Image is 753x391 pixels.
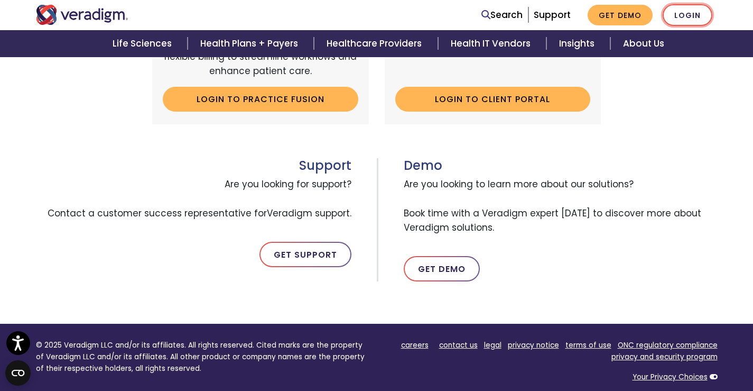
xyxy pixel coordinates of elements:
a: Support [534,8,571,21]
a: Login [663,4,712,26]
span: Are you looking to learn more about our solutions? Book time with a Veradigm expert [DATE] to dis... [404,173,718,239]
span: Are you looking for support? Contact a customer success representative for [36,173,351,225]
h3: Demo [404,158,718,174]
a: Get Support [259,242,351,267]
a: legal [484,340,501,350]
button: Open CMP widget [5,360,31,386]
a: Login to Client Portal [395,87,591,111]
a: Insights [546,30,610,57]
a: Login to Practice Fusion [163,87,358,111]
a: Search [481,8,523,22]
a: Your Privacy Choices [633,372,708,382]
a: Get Demo [588,5,653,25]
a: Health Plans + Payers [188,30,314,57]
h3: Support [36,158,351,174]
p: © 2025 Veradigm LLC and/or its affiliates. All rights reserved. Cited marks are the property of V... [36,340,369,374]
iframe: Drift Chat Widget [550,315,740,378]
img: Veradigm logo [36,5,128,25]
a: privacy notice [508,340,559,350]
a: Health IT Vendors [438,30,546,57]
span: Veradigm support. [267,207,351,220]
a: About Us [610,30,677,57]
a: contact us [439,340,478,350]
a: Life Sciences [100,30,188,57]
a: Get Demo [404,256,480,281]
a: Healthcare Providers [314,30,438,57]
a: careers [401,340,429,350]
